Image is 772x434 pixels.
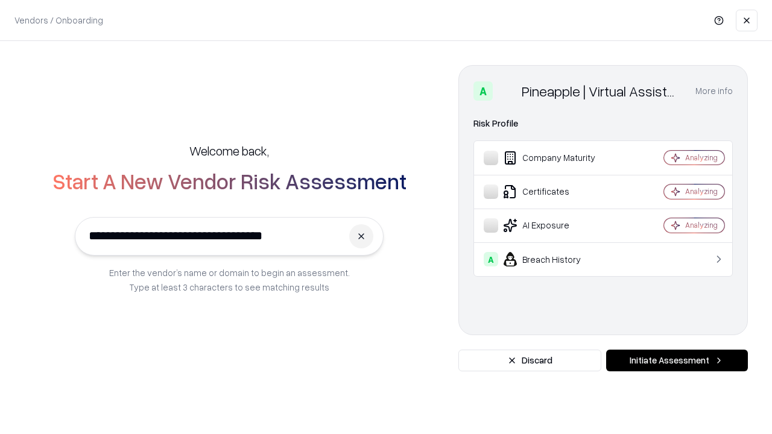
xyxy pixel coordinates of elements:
[695,80,733,102] button: More info
[484,252,498,266] div: A
[484,252,628,266] div: Breach History
[498,81,517,101] img: Pineapple | Virtual Assistant Agency
[473,81,493,101] div: A
[484,218,628,233] div: AI Exposure
[484,184,628,199] div: Certificates
[473,116,733,131] div: Risk Profile
[685,153,718,163] div: Analyzing
[109,265,350,294] p: Enter the vendor’s name or domain to begin an assessment. Type at least 3 characters to see match...
[14,14,103,27] p: Vendors / Onboarding
[52,169,407,193] h2: Start A New Vendor Risk Assessment
[189,142,269,159] h5: Welcome back,
[685,186,718,197] div: Analyzing
[522,81,681,101] div: Pineapple | Virtual Assistant Agency
[685,220,718,230] div: Analyzing
[484,151,628,165] div: Company Maturity
[458,350,601,371] button: Discard
[606,350,748,371] button: Initiate Assessment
